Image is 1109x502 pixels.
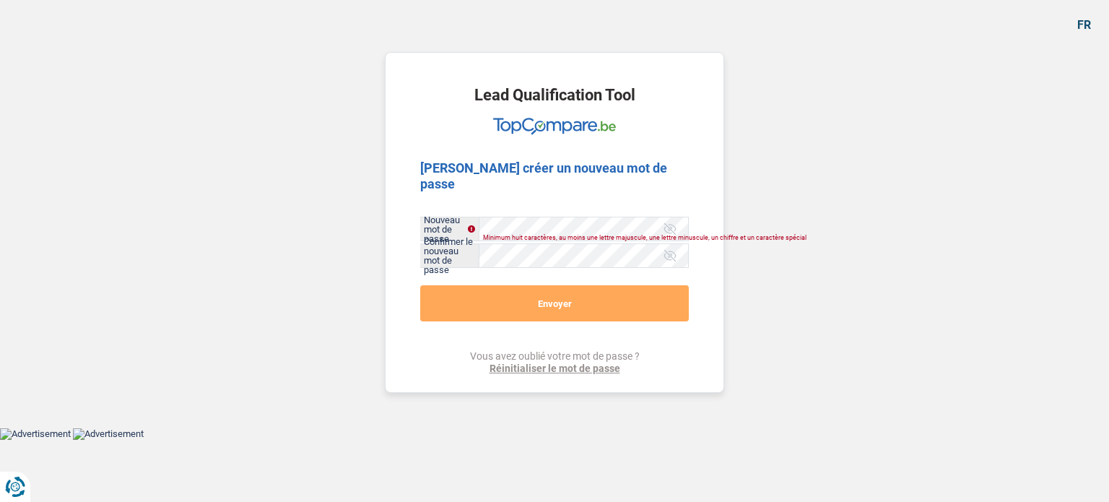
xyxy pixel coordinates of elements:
[470,350,640,375] div: Vous avez oublié votre mot de passe ?
[1077,18,1091,32] div: fr
[420,244,479,267] label: Confirmer le nouveau mot de passe
[73,428,144,440] img: Advertisement
[474,87,635,103] h1: Lead Qualification Tool
[470,363,640,375] a: Réinitialiser le mot de passe
[493,118,616,135] img: TopCompare Logo
[420,160,689,191] h2: [PERSON_NAME] créer un nouveau mot de passe
[420,285,689,321] button: Envoyer
[420,217,479,241] label: Nouveau mot de passe
[483,235,666,241] div: Minimum huit caractères, au moins une lettre majuscule, une lettre minuscule, un chiffre et un ca...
